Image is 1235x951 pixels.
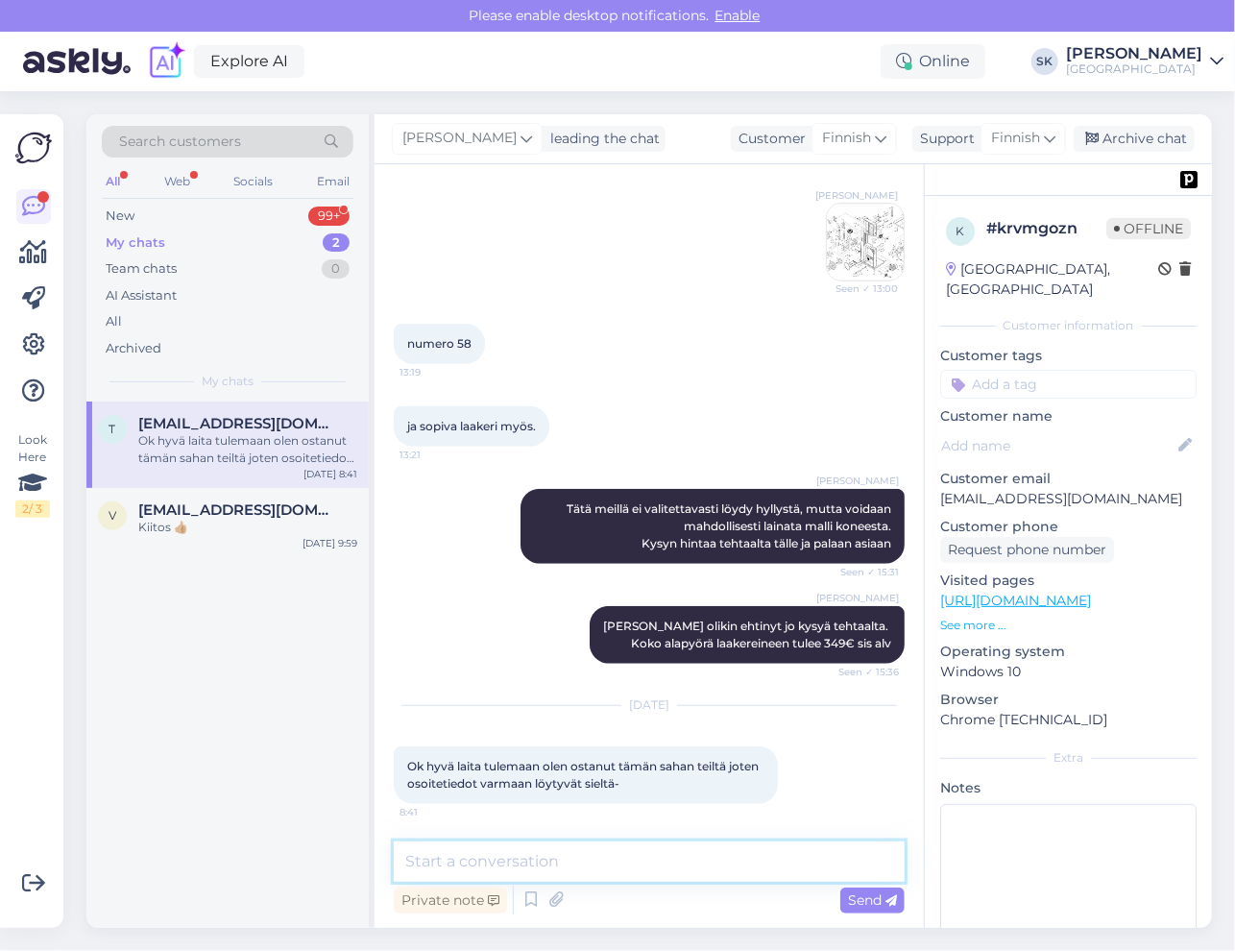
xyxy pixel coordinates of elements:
p: Operating system [940,642,1197,662]
span: [PERSON_NAME] [816,591,899,605]
span: Send [848,891,897,909]
span: Offline [1106,218,1191,239]
div: My chats [106,233,165,253]
span: 8:41 [400,805,472,819]
div: Request phone number [940,537,1114,563]
div: Online [881,44,985,79]
div: 2 [323,233,350,253]
div: Extra [940,749,1197,767]
p: Chrome [TECHNICAL_ID] [940,710,1197,730]
img: Attachment [827,204,904,280]
p: Customer tags [940,346,1197,366]
div: Support [912,129,975,149]
span: Search customers [119,132,241,152]
p: Customer email [940,469,1197,489]
span: Seen ✓ 13:00 [826,281,898,296]
div: [DATE] 8:41 [303,467,357,481]
span: Seen ✓ 15:36 [827,665,899,679]
div: leading the chat [543,129,660,149]
p: [EMAIL_ADDRESS][DOMAIN_NAME] [940,489,1197,509]
span: [PERSON_NAME] olikin ehtinyt jo kysyä tehtaalta. Koko alapyörä laakereineen tulee 349€ sis alv [603,619,891,650]
span: [PERSON_NAME] [815,188,898,203]
div: Socials [230,169,277,194]
div: SK [1031,48,1058,75]
img: explore-ai [146,41,186,82]
span: ja sopiva laakeri myös. [407,419,536,433]
a: [URL][DOMAIN_NAME] [940,592,1091,609]
div: [DATE] 9:59 [303,536,357,550]
p: Customer name [940,406,1197,427]
span: V [109,508,116,523]
div: New [106,207,134,226]
span: Enable [710,7,766,24]
span: Finnish [822,128,871,149]
div: Team chats [106,259,177,279]
div: [PERSON_NAME] [1066,46,1202,61]
div: Ok hyvä laita tulemaan olen ostanut tämän sahan teiltä joten osoitetiedot varmaan löytyvät sieltä- [138,432,357,467]
div: Customer information [940,317,1197,334]
span: [PERSON_NAME] [402,128,517,149]
span: My chats [202,373,254,390]
p: Notes [940,778,1197,798]
a: [PERSON_NAME][GEOGRAPHIC_DATA] [1066,46,1223,77]
span: t [109,422,116,436]
p: Customer phone [940,517,1197,537]
p: Windows 10 [940,662,1197,682]
span: k [957,224,965,238]
div: # krvmgozn [986,217,1106,240]
span: 13:19 [400,365,472,379]
span: 13:21 [400,448,472,462]
div: Archived [106,339,161,358]
div: 99+ [308,207,350,226]
div: [GEOGRAPHIC_DATA] [1066,61,1202,77]
span: [PERSON_NAME] [816,474,899,488]
img: pd [1180,171,1198,188]
span: Ok hyvä laita tulemaan olen ostanut tämän sahan teiltä joten osoitetiedot varmaan löytyvät sieltä- [407,759,762,791]
div: Archive chat [1074,126,1195,152]
span: Finnish [991,128,1040,149]
div: Web [160,169,194,194]
div: 2 / 3 [15,500,50,518]
p: See more ... [940,617,1197,634]
div: Email [313,169,353,194]
img: Askly Logo [15,130,52,166]
p: Visited pages [940,571,1197,591]
div: Look Here [15,431,50,518]
div: [GEOGRAPHIC_DATA], [GEOGRAPHIC_DATA] [946,259,1158,300]
input: Add a tag [940,370,1197,399]
div: 0 [322,259,350,279]
span: Tätä meillä ei valitettavasti löydy hyllystä, mutta voidaan mahdollisesti lainata malli koneesta.... [567,501,894,550]
div: AI Assistant [106,286,177,305]
div: Customer [731,129,806,149]
a: Explore AI [194,45,304,78]
span: taisto.vieltojarv@gmail.com [138,415,338,432]
p: Browser [940,690,1197,710]
div: Kiitos 👍🏼 [138,519,357,536]
span: Seen ✓ 15:31 [827,565,899,579]
div: All [106,312,122,331]
span: Ville.j.nikula@gmail.com [138,501,338,519]
span: numero 58 [407,336,472,351]
div: All [102,169,124,194]
div: Private note [394,888,507,914]
div: [DATE] [394,696,905,714]
input: Add name [941,435,1174,456]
